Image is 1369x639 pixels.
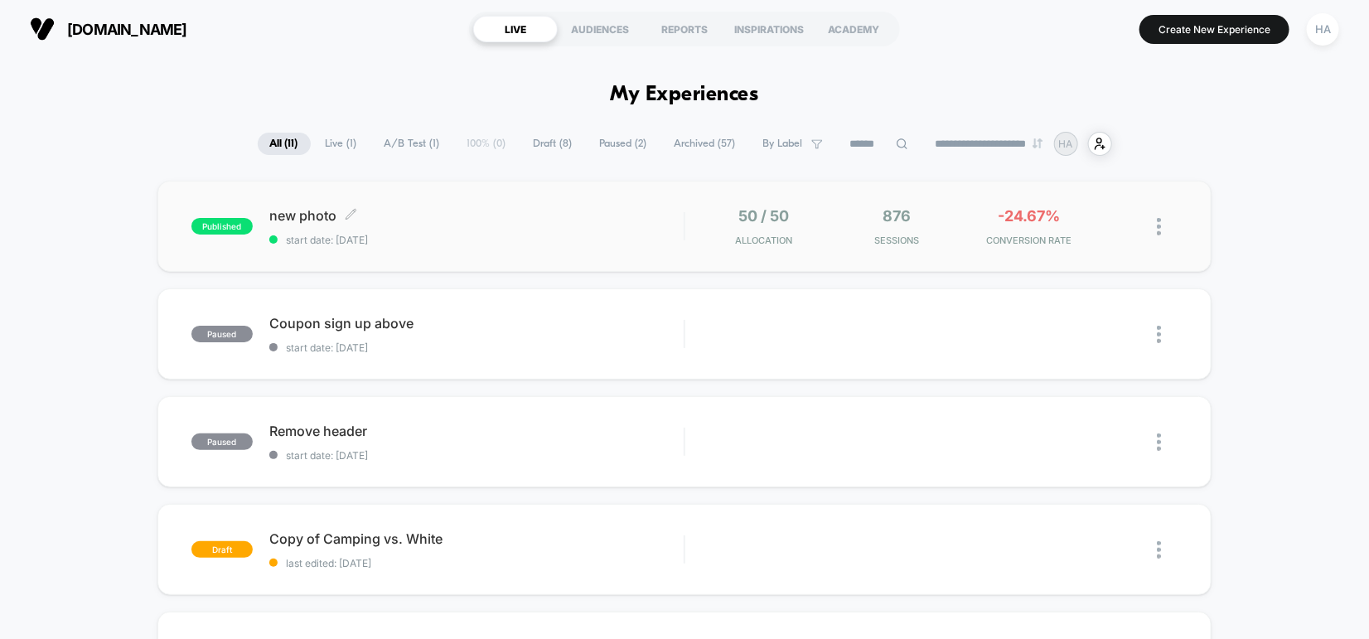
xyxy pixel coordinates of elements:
[30,17,55,41] img: Visually logo
[269,530,684,547] span: Copy of Camping vs. White
[1157,541,1161,559] img: close
[521,133,585,155] span: Draft ( 8 )
[883,207,911,225] span: 876
[473,16,558,42] div: LIVE
[811,16,896,42] div: ACADEMY
[834,235,959,246] span: Sessions
[1307,13,1339,46] div: HA
[642,16,727,42] div: REPORTS
[269,423,684,439] span: Remove header
[191,326,253,342] span: paused
[269,315,684,332] span: Coupon sign up above
[313,133,370,155] span: Live ( 1 )
[558,16,642,42] div: AUDIENCES
[269,207,684,224] span: new photo
[269,341,684,354] span: start date: [DATE]
[269,449,684,462] span: start date: [DATE]
[588,133,660,155] span: Paused ( 2 )
[258,133,311,155] span: All ( 11 )
[1157,326,1161,343] img: close
[269,557,684,569] span: last edited: [DATE]
[25,16,192,42] button: [DOMAIN_NAME]
[372,133,452,155] span: A/B Test ( 1 )
[191,541,253,558] span: draft
[1302,12,1344,46] button: HA
[67,21,187,38] span: [DOMAIN_NAME]
[269,234,684,246] span: start date: [DATE]
[191,433,253,450] span: paused
[1157,433,1161,451] img: close
[191,218,253,235] span: published
[967,235,1091,246] span: CONVERSION RATE
[1157,218,1161,235] img: close
[738,207,789,225] span: 50 / 50
[1059,138,1073,150] p: HA
[611,83,759,107] h1: My Experiences
[999,207,1061,225] span: -24.67%
[1033,138,1042,148] img: end
[763,138,803,150] span: By Label
[727,16,811,42] div: INSPIRATIONS
[662,133,748,155] span: Archived ( 57 )
[1139,15,1289,44] button: Create New Experience
[735,235,792,246] span: Allocation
